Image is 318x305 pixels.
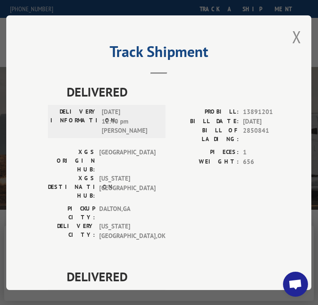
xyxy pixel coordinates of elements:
[67,82,298,101] span: DELIVERED
[173,157,239,166] label: WEIGHT:
[48,222,95,241] label: DELIVERY CITY:
[243,157,298,166] span: 656
[243,117,298,126] span: [DATE]
[48,174,95,200] label: XGS DESTINATION HUB:
[48,204,95,222] label: PICKUP CITY:
[243,148,298,157] span: 1
[100,148,156,174] span: [GEOGRAPHIC_DATA]
[50,107,98,136] label: DELIVERY INFORMATION:
[173,148,239,157] label: PIECES:
[48,46,270,62] h2: Track Shipment
[173,126,239,144] label: BILL OF LADING:
[292,26,301,48] button: Close modal
[48,148,95,174] label: XGS ORIGIN HUB:
[100,204,156,222] span: DALTON , GA
[243,126,298,144] span: 2850841
[67,267,298,286] span: DELIVERED
[100,222,156,241] span: [US_STATE][GEOGRAPHIC_DATA] , OK
[173,107,239,117] label: PROBILL:
[102,107,158,136] span: [DATE] 12:40 pm [PERSON_NAME]
[243,107,298,117] span: 13891201
[173,117,239,126] label: BILL DATE:
[283,272,308,297] div: Open chat
[100,174,156,200] span: [US_STATE][GEOGRAPHIC_DATA]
